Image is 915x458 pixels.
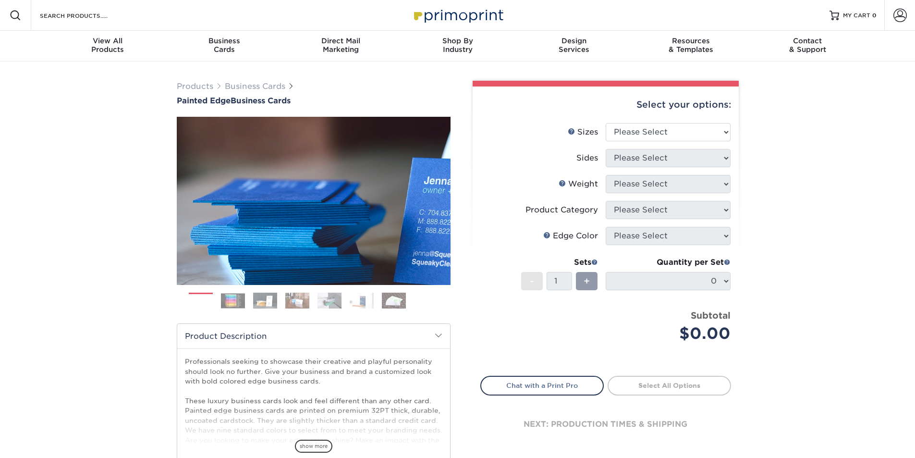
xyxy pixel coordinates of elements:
[633,31,749,62] a: Resources& Templates
[382,292,406,309] img: Business Cards 07
[559,178,598,190] div: Weight
[177,96,231,105] span: Painted Edge
[177,82,213,91] a: Products
[584,274,590,288] span: +
[39,10,133,21] input: SEARCH PRODUCTS.....
[633,37,749,54] div: & Templates
[749,37,866,45] span: Contact
[414,289,438,313] img: Business Cards 08
[253,292,277,309] img: Business Cards 03
[221,293,245,308] img: Business Cards 02
[399,37,516,45] span: Shop By
[410,5,506,25] img: Primoprint
[282,37,399,54] div: Marketing
[843,12,870,20] span: MY CART
[166,31,282,62] a: BusinessCards
[225,82,285,91] a: Business Cards
[525,204,598,216] div: Product Category
[576,152,598,164] div: Sides
[521,257,598,268] div: Sets
[516,37,633,54] div: Services
[480,87,731,123] div: Select your options:
[606,257,731,268] div: Quantity per Set
[285,292,309,309] img: Business Cards 04
[177,96,451,105] a: Painted EdgeBusiness Cards
[608,376,731,395] a: Select All Options
[749,31,866,62] a: Contact& Support
[177,64,451,338] img: Painted Edge 01
[480,396,731,453] div: next: production times & shipping
[177,324,450,348] h2: Product Description
[613,322,731,345] div: $0.00
[872,12,877,19] span: 0
[516,31,633,62] a: DesignServices
[399,37,516,54] div: Industry
[49,37,166,45] span: View All
[691,310,731,321] strong: Subtotal
[49,37,166,54] div: Products
[189,289,213,313] img: Business Cards 01
[295,440,332,453] span: show more
[480,376,604,395] a: Chat with a Print Pro
[177,96,451,105] h1: Business Cards
[399,31,516,62] a: Shop ByIndustry
[166,37,282,45] span: Business
[49,31,166,62] a: View AllProducts
[516,37,633,45] span: Design
[633,37,749,45] span: Resources
[350,292,374,309] img: Business Cards 06
[543,230,598,242] div: Edge Color
[530,274,534,288] span: -
[317,292,342,309] img: Business Cards 05
[282,31,399,62] a: Direct MailMarketing
[749,37,866,54] div: & Support
[282,37,399,45] span: Direct Mail
[166,37,282,54] div: Cards
[568,126,598,138] div: Sizes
